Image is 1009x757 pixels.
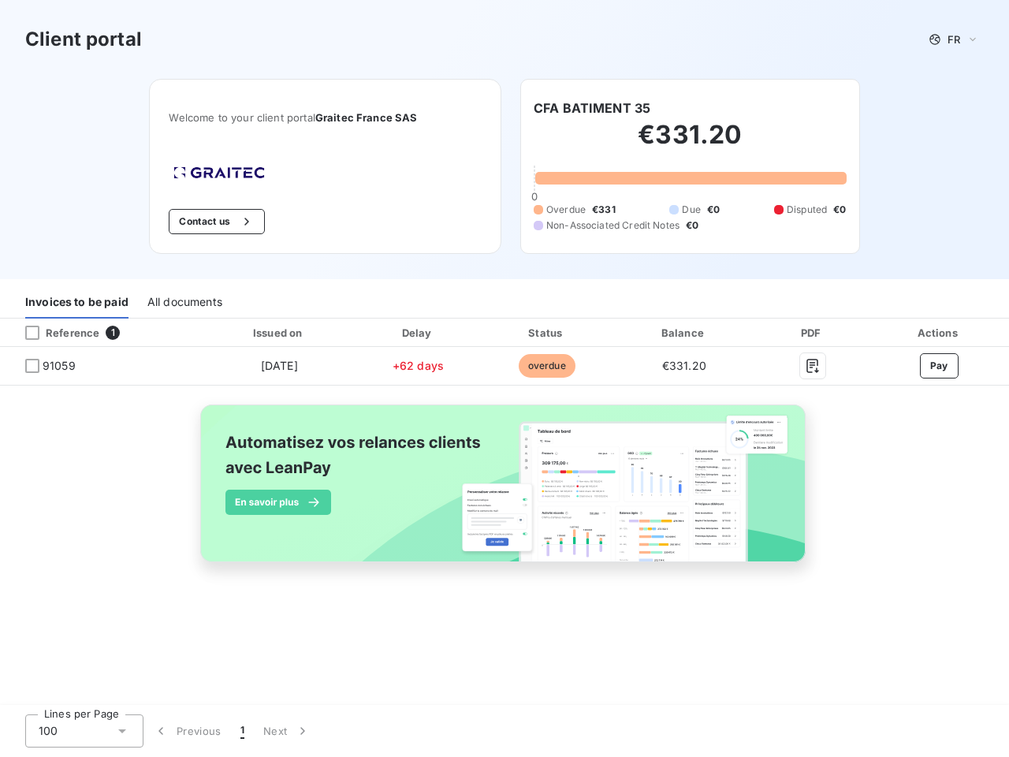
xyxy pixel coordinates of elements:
div: PDF [759,325,866,341]
button: Previous [143,714,231,748]
button: Next [254,714,320,748]
button: Pay [920,353,959,378]
div: Issued on [207,325,352,341]
img: Company logo [169,162,270,184]
div: Invoices to be paid [25,285,128,319]
span: 1 [240,723,244,739]
span: FR [948,33,960,46]
span: overdue [519,354,575,378]
h2: €331.20 [534,119,847,166]
span: 100 [39,723,58,739]
span: 91059 [43,358,76,374]
span: Due [682,203,700,217]
div: Status [484,325,609,341]
div: Reference [13,326,99,340]
span: Disputed [787,203,827,217]
span: Welcome to your client portal [169,111,482,124]
span: Overdue [546,203,586,217]
img: banner [186,395,823,589]
span: €331 [592,203,616,217]
span: [DATE] [261,359,298,372]
span: Non-Associated Credit Notes [546,218,679,233]
span: 0 [531,190,538,203]
span: €0 [707,203,720,217]
div: All documents [147,285,222,319]
button: Contact us [169,209,264,234]
h6: CFA BATIMENT 35 [534,99,650,117]
div: Balance [616,325,752,341]
span: €0 [833,203,846,217]
span: Graitec France SAS [315,111,418,124]
span: +62 days [393,359,444,372]
h3: Client portal [25,25,142,54]
div: Actions [872,325,1006,341]
span: €331.20 [662,359,706,372]
div: Delay [358,325,478,341]
span: €0 [686,218,698,233]
button: 1 [231,714,254,748]
span: 1 [106,326,120,340]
